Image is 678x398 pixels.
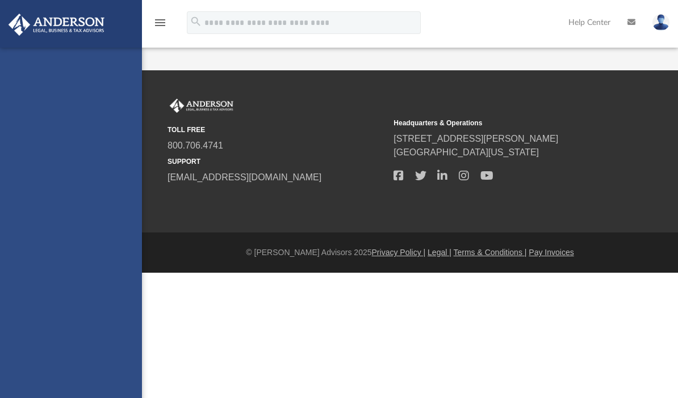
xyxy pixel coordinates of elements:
[168,125,386,135] small: TOLL FREE
[153,16,167,29] i: menu
[5,14,108,36] img: Anderson Advisors Platinum Portal
[168,156,386,167] small: SUPPORT
[394,147,539,157] a: [GEOGRAPHIC_DATA][US_STATE]
[428,248,451,257] a: Legal |
[394,118,612,128] small: Headquarters & Operations
[394,134,558,143] a: [STREET_ADDRESS][PERSON_NAME]
[372,248,426,257] a: Privacy Policy |
[168,141,223,150] a: 800.706.4741
[529,248,574,257] a: Pay Invoices
[454,248,527,257] a: Terms & Conditions |
[168,172,321,182] a: [EMAIL_ADDRESS][DOMAIN_NAME]
[153,22,167,29] a: menu
[142,247,678,259] div: © [PERSON_NAME] Advisors 2025
[190,15,202,28] i: search
[652,14,669,31] img: User Pic
[168,99,236,113] img: Anderson Advisors Platinum Portal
